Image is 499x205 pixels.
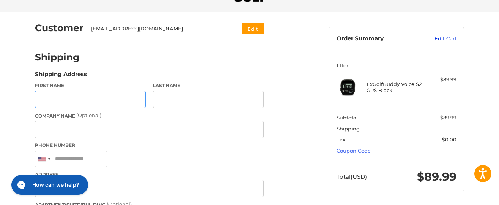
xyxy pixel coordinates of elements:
h2: Customer [35,22,83,34]
label: Company Name [35,112,264,119]
span: $89.99 [417,170,456,184]
label: First Name [35,82,146,89]
span: $0.00 [442,137,456,143]
h4: 1 x GolfBuddy Voice S2+ GPS Black [367,81,425,94]
span: Tax [337,137,345,143]
div: [EMAIL_ADDRESS][DOMAIN_NAME] [91,25,227,33]
button: Edit [242,23,264,34]
div: United States: +1 [35,151,53,167]
label: Address [35,171,264,178]
span: Shipping [337,126,360,132]
span: Total (USD) [337,173,367,180]
label: Phone Number [35,142,264,149]
label: Last Name [153,82,264,89]
a: Coupon Code [337,148,371,154]
span: Subtotal [337,114,358,121]
h2: Shipping [35,51,80,63]
h3: Order Summary [337,35,418,43]
div: $89.99 [427,76,456,84]
iframe: Gorgias live chat messenger [8,172,90,197]
legend: Shipping Address [35,70,87,82]
a: Edit Cart [418,35,456,43]
h3: 1 Item [337,62,456,68]
small: (Optional) [76,112,101,118]
span: -- [453,126,456,132]
span: $89.99 [440,114,456,121]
